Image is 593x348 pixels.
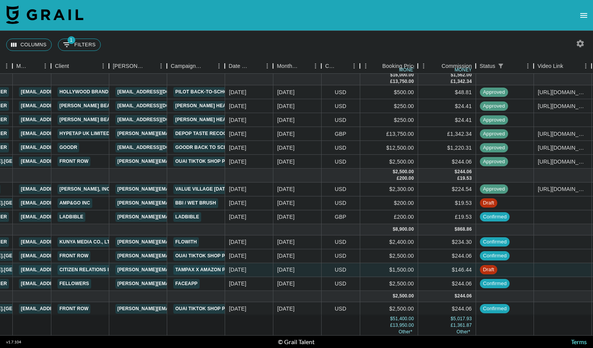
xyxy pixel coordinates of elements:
div: USD [322,263,360,277]
a: Hypetap UK Limited [58,129,112,139]
a: Citizen Relations Inc. [58,265,119,275]
span: confirmed [480,252,510,260]
div: $2,500.00 [360,302,418,316]
a: [EMAIL_ADDRESS][DOMAIN_NAME] [19,251,105,261]
div: $250.00 [360,99,418,113]
a: Hollywood Branded Inc. [58,87,128,97]
a: OUAI TikTok Shop Partnership - November [173,304,289,314]
a: [EMAIL_ADDRESS][DOMAIN_NAME] [19,304,105,314]
div: 8,900.00 [395,226,414,233]
button: Sort [431,61,442,71]
a: [EMAIL_ADDRESS][DOMAIN_NAME] [19,87,105,97]
a: FaceApp [173,279,200,289]
div: USD [322,302,360,316]
button: Menu [348,60,360,72]
button: Menu [418,60,429,72]
button: Sort [506,61,517,71]
a: [PERSON_NAME][EMAIL_ADDRESS][DOMAIN_NAME] [115,237,241,247]
div: £200.00 [360,210,418,224]
div: $2,500.00 [360,249,418,263]
div: USD [322,196,360,210]
div: 16,000.00 [393,72,414,78]
button: Menu [310,60,321,72]
span: confirmed [480,213,510,221]
button: Sort [144,61,155,71]
div: 09/09/2025 [229,185,246,193]
a: [EMAIL_ADDRESS][DOMAIN_NAME] [115,143,202,152]
span: 1 [68,36,75,44]
a: [EMAIL_ADDRESS][DOMAIN_NAME] [19,265,105,275]
div: Oct '25 [277,238,295,246]
button: Sort [202,61,213,71]
a: [EMAIL_ADDRESS][DOMAIN_NAME] [19,237,105,247]
div: money [454,68,472,72]
div: Month Due [273,59,321,74]
button: Select columns [6,39,52,51]
div: 1,361.87 [453,322,472,329]
a: goodr [58,143,79,152]
div: $48.81 [418,85,476,99]
div: Video Link [537,59,563,74]
div: 2,500.00 [395,169,414,175]
div: $12,500.00 [360,141,418,155]
a: [PERSON_NAME] Beauty [58,101,122,111]
div: 01/10/2025 [229,280,246,287]
div: $24.41 [418,113,476,127]
div: 24/09/2025 [229,305,246,313]
div: USD [322,235,360,249]
a: [PERSON_NAME] Head Spa - 2/2 [173,101,253,111]
span: CA$ 536.94 [456,329,470,334]
div: $2,400.00 [360,235,418,249]
div: $200.00 [360,196,418,210]
a: [EMAIL_ADDRESS][DOMAIN_NAME] [19,279,105,289]
div: Sep '25 [277,199,295,207]
div: $ [455,226,457,233]
div: Aug '25 [277,130,295,138]
a: Front Row [58,304,90,314]
button: Menu [360,60,371,72]
div: Date Created [229,59,251,74]
a: [EMAIL_ADDRESS][DOMAIN_NAME] [19,184,105,194]
a: [PERSON_NAME][EMAIL_ADDRESS] [115,279,203,289]
a: [EMAIL_ADDRESS][DOMAIN_NAME] [19,143,105,152]
div: $244.06 [418,277,476,291]
a: [EMAIL_ADDRESS][DOMAIN_NAME] [19,198,105,208]
div: Booker [109,59,167,74]
div: $244.06 [418,249,476,263]
div: Oct '25 [277,280,295,287]
div: 19.53 [460,176,472,182]
div: 13,950.00 [393,322,414,329]
div: https://www.tiktok.com/@heymissteacher/video/7551154372634299703?_r=1&_t=ZT-8zoNF8jqRPa [538,144,588,152]
a: [EMAIL_ADDRESS][DOMAIN_NAME] [115,87,202,97]
a: [PERSON_NAME] Beauty [58,115,122,125]
div: $1,220.31 [418,141,476,155]
div: $146.44 [418,263,476,277]
div: $ [451,72,453,78]
div: 03/09/2025 [229,199,246,207]
div: $500.00 [360,85,418,99]
button: Show filters [495,61,506,71]
div: © Grail Talent [278,338,315,346]
div: v 1.7.104 [6,340,21,345]
div: USD [322,141,360,155]
div: 1 active filter [495,61,506,71]
div: USD [322,99,360,113]
div: 24/09/2025 [229,213,246,221]
a: [PERSON_NAME], Inc. [58,184,113,194]
div: Nov '25 [277,305,295,313]
div: $ [390,316,393,322]
div: GBP [322,127,360,141]
button: Sort [371,61,382,71]
div: $244.06 [418,302,476,316]
div: Sep '25 [277,185,295,193]
a: [EMAIL_ADDRESS][DOMAIN_NAME] [115,101,202,111]
button: open drawer [576,8,591,23]
div: $244.06 [418,155,476,169]
a: Terms [571,338,587,345]
div: USD [322,249,360,263]
div: Month Due [277,59,299,74]
div: £13,750.00 [360,127,418,141]
div: Client [51,59,109,74]
div: 200.00 [399,176,414,182]
div: https://www.tiktok.com/@heymissteacher/video/7546360034796604686?_r=1&_t=ZN-8zTgav0SjLu [538,102,588,110]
